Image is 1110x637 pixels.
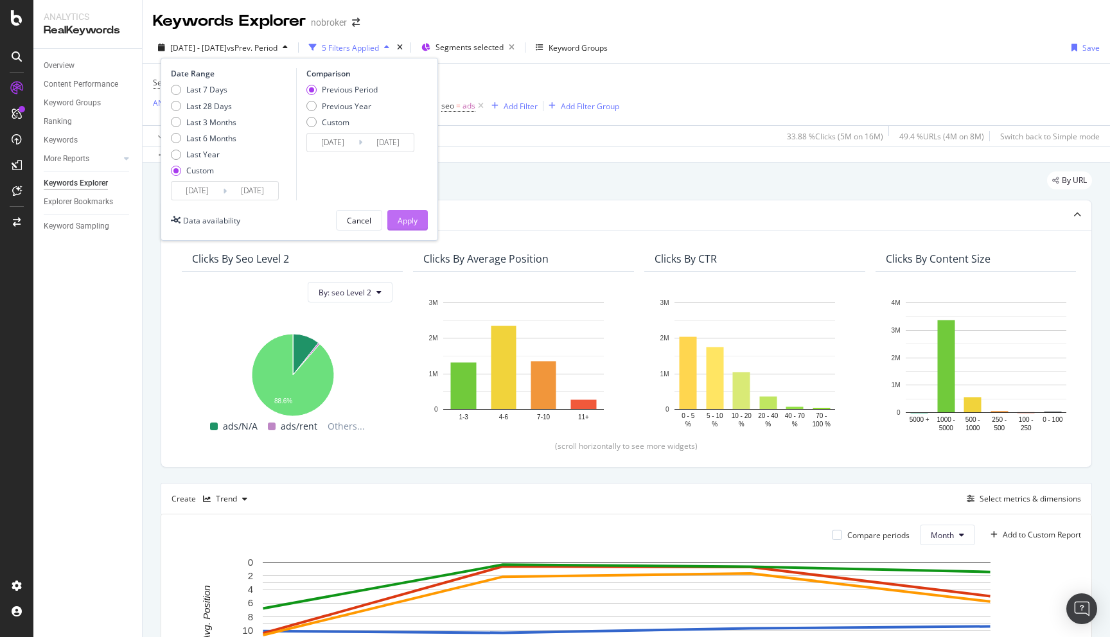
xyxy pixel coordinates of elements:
[1021,424,1032,432] text: 250
[816,412,827,419] text: 70 -
[660,371,669,378] text: 1M
[897,409,901,416] text: 0
[153,10,306,32] div: Keywords Explorer
[153,37,293,58] button: [DATE] - [DATE]vsPrev. Period
[306,68,418,79] div: Comparison
[177,441,1076,451] div: (scroll horizontally to see more widgets)
[732,412,752,419] text: 10 - 20
[227,182,278,200] input: End Date
[171,165,236,176] div: Custom
[1000,131,1100,142] div: Switch back to Simple mode
[655,252,717,265] div: Clicks By CTR
[765,421,771,428] text: %
[153,98,170,109] div: AND
[892,382,901,389] text: 1M
[994,424,1005,432] text: 500
[198,489,252,509] button: Trend
[665,406,669,413] text: 0
[985,525,1081,545] button: Add to Custom Report
[44,134,78,147] div: Keywords
[322,42,379,53] div: 5 Filters Applied
[44,220,109,233] div: Keyword Sampling
[429,371,438,378] text: 1M
[248,570,253,581] text: 2
[578,414,589,421] text: 11+
[995,126,1100,146] button: Switch back to Simple mode
[311,16,347,29] div: nobroker
[322,117,349,128] div: Custom
[153,97,170,109] button: AND
[1019,416,1034,423] text: 100 -
[304,37,394,58] button: 5 Filters Applied
[192,327,392,419] div: A chart.
[322,84,378,95] div: Previous Period
[685,421,691,428] text: %
[937,416,955,423] text: 1000 -
[886,296,1086,434] svg: A chart.
[44,152,120,166] a: More Reports
[758,412,779,419] text: 20 - 40
[436,42,504,53] span: Segments selected
[336,210,382,231] button: Cancel
[44,195,113,209] div: Explorer Bookmarks
[434,406,438,413] text: 0
[463,97,475,115] span: ads
[394,41,405,54] div: times
[429,299,438,306] text: 3M
[186,149,220,160] div: Last Year
[561,101,619,112] div: Add Filter Group
[1066,593,1097,624] div: Open Intercom Messenger
[787,131,883,142] div: 33.88 % Clicks ( 5M on 16M )
[322,101,371,112] div: Previous Year
[543,98,619,114] button: Add Filter Group
[962,491,1081,507] button: Select metrics & dimensions
[44,23,132,38] div: RealKeywords
[459,414,468,421] text: 1-3
[992,416,1007,423] text: 250 -
[892,327,901,334] text: 3M
[792,421,798,428] text: %
[223,419,258,434] span: ads/N/A
[183,215,240,226] div: Data availability
[655,296,855,430] svg: A chart.
[387,210,428,231] button: Apply
[171,117,236,128] div: Last 3 Months
[281,419,317,434] span: ads/rent
[712,421,718,428] text: %
[899,131,984,142] div: 49.4 % URLs ( 4M on 8M )
[537,414,550,421] text: 7-10
[531,37,613,58] button: Keyword Groups
[423,296,624,430] svg: A chart.
[785,412,806,419] text: 40 - 70
[170,42,227,53] span: [DATE] - [DATE]
[44,78,133,91] a: Content Performance
[171,149,236,160] div: Last Year
[965,416,980,423] text: 500 -
[847,530,910,541] div: Compare periods
[44,134,133,147] a: Keywords
[44,96,101,110] div: Keyword Groups
[186,84,227,95] div: Last 7 Days
[44,115,72,128] div: Ranking
[308,282,392,302] button: By: seo Level 2
[307,134,358,152] input: Start Date
[306,84,378,95] div: Previous Period
[660,299,669,306] text: 3M
[186,117,236,128] div: Last 3 Months
[171,84,236,95] div: Last 7 Days
[248,611,253,622] text: 8
[171,101,236,112] div: Last 28 Days
[965,424,980,432] text: 1000
[44,220,133,233] a: Keyword Sampling
[248,598,253,609] text: 6
[398,215,418,226] div: Apply
[441,100,454,111] span: seo
[980,493,1081,504] div: Select metrics & dimensions
[44,96,133,110] a: Keyword Groups
[1066,37,1100,58] button: Save
[892,299,901,306] text: 4M
[1062,177,1087,184] span: By URL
